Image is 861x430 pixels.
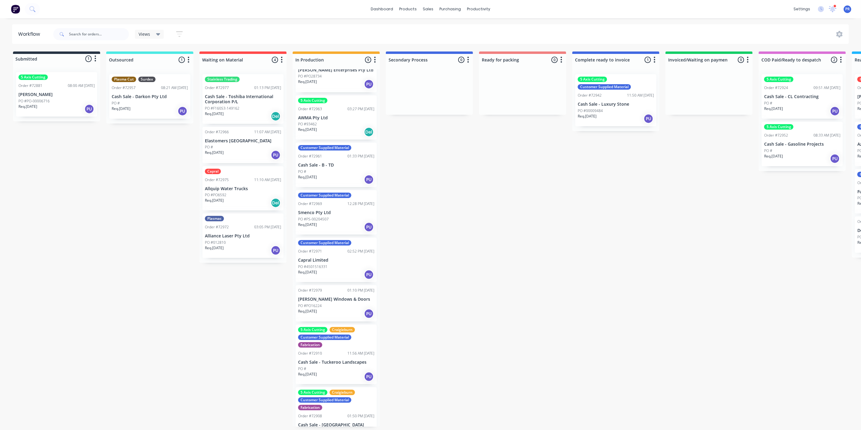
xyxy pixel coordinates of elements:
div: Customer Supplied Material [298,145,351,150]
div: PU [271,150,281,160]
div: Capral [205,169,221,174]
p: PO # [764,101,772,106]
div: sales [420,5,436,14]
div: 01:50 PM [DATE] [347,413,374,419]
div: 5 Axis Cutting [18,74,48,80]
p: Smenco Pty Ltd [298,210,374,215]
div: 5 Axis CuttingCustomer Supplied MaterialOrder #7294211:50 AM [DATE]Cash Sale - Luxury StonePO #00... [575,74,656,126]
div: 03:27 PM [DATE] [347,106,374,112]
p: Req. [DATE] [764,154,783,159]
p: Cash Sale - Darkon Pty Ltd [112,94,188,99]
p: PO # [205,144,213,150]
p: Req. [DATE] [298,270,317,275]
div: 01:13 PM [DATE] [254,85,281,91]
img: Factory [11,5,20,14]
div: Fabrication [298,342,322,348]
div: Order #7296611:07 AM [DATE]Elastomers [GEOGRAPHIC_DATA]PO #Req.[DATE]PU [202,127,284,163]
div: 11:50 AM [DATE] [627,93,654,98]
div: products [396,5,420,14]
div: PlasmacOrder #7297203:05 PM [DATE]Alliance Laser Pty LtdPO #012810Req.[DATE]PU [202,213,284,258]
div: settings [790,5,813,14]
div: 02:52 PM [DATE] [347,249,374,254]
p: [PERSON_NAME] Enterprises Pty Ltd [298,68,374,73]
div: PU [364,372,374,382]
div: 5 Axis Cutting [764,124,794,130]
p: PO # [764,148,772,154]
div: Del [271,111,281,121]
p: PO # [298,366,306,372]
div: Order #72977 [205,85,229,91]
div: Order #72979 [298,288,322,293]
div: Order #72924 [764,85,788,91]
div: productivity [464,5,493,14]
div: 5 Axis Cutting [764,77,794,82]
div: 01:33 PM [DATE] [347,154,374,159]
p: PO #PO16224 [298,303,322,309]
div: Order #72942 [578,93,602,98]
p: Req. [DATE] [578,114,596,119]
div: Customer Supplied MaterialOrder #7297102:52 PM [DATE]Capral LimitedPO #4501516331Req.[DATE]PU [296,238,377,282]
div: 12:28 PM [DATE] [347,201,374,207]
div: Stainless Trading [205,77,240,82]
div: PU [644,114,653,124]
p: PO #PO6592 [205,192,226,198]
div: 03:05 PM [DATE] [254,224,281,230]
div: Customer Supplied MaterialOrder #7296101:33 PM [DATE]Cash Sale - B - TDPO #Req.[DATE]PU [296,143,377,187]
div: Order #72975 [205,177,229,183]
div: Order #72908 [298,413,322,419]
div: Order #72966 [205,129,229,135]
div: PU [830,106,840,116]
p: PO #PO-00006716 [18,98,50,104]
p: [PERSON_NAME] Windows & Doors [298,297,374,302]
div: Order #72961 [298,154,322,159]
div: Del [364,127,374,137]
div: CapralOrder #7297511:10 AM [DATE]Allquip Water TrucksPO #PO6592Req.[DATE]Del [202,166,284,211]
p: Cash Sale - Gasoline Projects [764,142,840,147]
div: PU [364,270,374,279]
div: Customer Supplied Material [298,335,351,340]
p: PO #PS-00204507 [298,217,329,222]
p: PO #93462 [298,121,317,127]
p: Req. [DATE] [298,309,317,314]
p: Req. [DATE] [298,174,317,180]
div: PU [364,222,374,232]
p: Req. [DATE] [298,372,317,377]
div: Craigieburn [330,327,355,332]
p: Allquip Water Trucks [205,186,281,191]
p: Req. [DATE] [298,222,317,227]
div: PU [84,104,94,114]
div: 5 Axis Cutting [298,327,327,332]
div: Surdex [138,77,156,82]
p: Cash Sale - Toshiba International Corporation P/L [205,94,281,104]
div: Customer Supplied Material [298,193,351,198]
div: Order #72971 [298,249,322,254]
div: Order #72969 [298,201,322,207]
a: dashboard [368,5,396,14]
div: Del [271,198,281,208]
span: Views [139,31,150,37]
div: PU [364,309,374,319]
div: Workflow [18,31,43,38]
div: [PERSON_NAME] Enterprises Pty LtdPO #PO28734Req.[DATE]PU [296,56,377,92]
p: Req. [DATE] [205,111,224,117]
div: PU [364,79,374,89]
div: Order #72910 [298,351,322,356]
p: Cash Sale - Tuckeroo Landscapes [298,360,374,365]
div: 08:21 AM [DATE] [161,85,188,91]
p: Cash Sale - [GEOGRAPHIC_DATA] [298,422,374,428]
div: 5 Axis CuttingOrder #7292409:51 AM [DATE]Cash Sale - CL ContractingPO #Req.[DATE]PU [762,74,843,119]
p: PO # [112,101,120,106]
p: PO #PO28734 [298,74,322,79]
p: Req. [DATE] [205,245,224,251]
div: PU [271,246,281,255]
div: 5 Axis Cutting [298,390,327,395]
p: [PERSON_NAME] [18,92,95,97]
div: 5 Axis CuttingOrder #7296303:27 PM [DATE]AWMA Pty LtdPO #93462Req.[DATE]Del [296,95,377,140]
div: 5 Axis CuttingOrder #7295208:33 AM [DATE]Cash Sale - Gasoline ProjectsPO #Req.[DATE]PU [762,122,843,166]
p: Req. [DATE] [764,106,783,111]
input: Search for orders... [69,28,129,40]
div: 11:56 AM [DATE] [347,351,374,356]
div: PU [830,154,840,164]
div: Order #72881 [18,83,42,88]
div: purchasing [436,5,464,14]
